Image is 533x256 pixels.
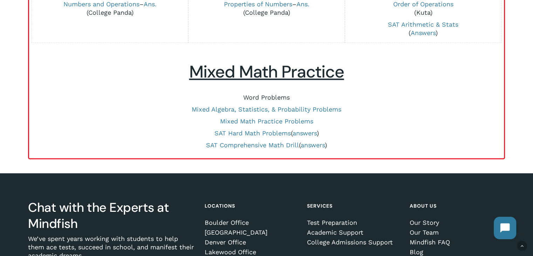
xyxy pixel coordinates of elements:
[307,239,400,246] a: College Admissions Support
[349,20,498,37] p: ( )
[410,219,503,226] a: Our Story
[243,94,290,101] a: Word Problems
[205,249,298,256] a: Lakewood Office
[205,239,298,246] a: Denver Office
[63,0,139,8] a: Numbers and Operations
[189,61,344,83] u: Mixed Math Practice
[307,219,400,226] a: Test Preparation
[411,29,436,36] a: Answers
[293,129,317,137] a: answers
[206,141,299,149] a: SAT Comprehensive Math Drill
[28,200,195,232] h3: Chat with the Experts at Mindfish
[36,129,497,137] p: ( )
[410,229,503,236] a: Our Team
[192,106,341,113] a: Mixed Algebra, Statistics, & Probability Problems
[205,200,298,212] h4: Locations
[205,229,298,236] a: [GEOGRAPHIC_DATA]
[214,129,291,137] a: SAT Hard Math Problems
[36,141,497,149] p: ( )
[410,249,503,256] a: Blog
[410,239,503,246] a: Mindfish FAQ
[393,0,453,8] a: Order of Operations
[388,21,458,28] a: SAT Arithmetic & Stats
[296,0,309,8] a: Ans.
[307,200,400,212] h4: Services
[410,200,503,212] h4: About Us
[224,0,292,8] a: Properties of Numbers
[301,141,325,149] a: answers
[205,219,298,226] a: Boulder Office
[307,229,400,236] a: Academic Support
[144,0,157,8] a: Ans.
[487,210,523,246] iframe: Chatbot
[220,117,313,125] a: Mixed Math Practice Problems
